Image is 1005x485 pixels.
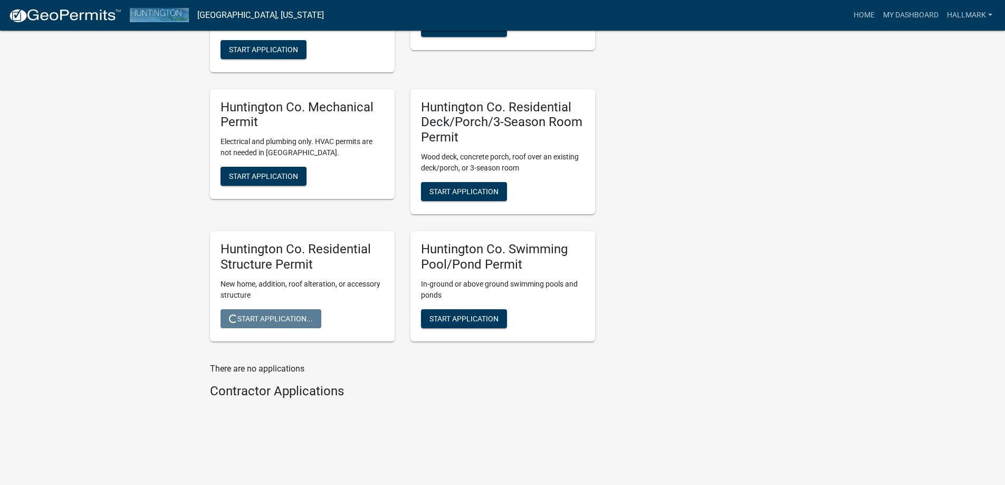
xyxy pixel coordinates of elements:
span: Start Application [429,23,499,31]
button: Start Application [421,309,507,328]
p: Wood deck, concrete porch, roof over an existing deck/porch, or 3-season room [421,151,585,174]
p: Electrical and plumbing only. HVAC permits are not needed in [GEOGRAPHIC_DATA]. [221,136,384,158]
p: New home, addition, roof alteration, or accessory structure [221,279,384,301]
h5: Huntington Co. Mechanical Permit [221,100,384,130]
button: Start Application... [221,309,321,328]
span: Start Application [429,187,499,196]
button: Start Application [221,167,307,186]
p: There are no applications [210,363,595,375]
h5: Huntington Co. Residential Structure Permit [221,242,384,272]
h4: Contractor Applications [210,384,595,399]
button: Start Application [421,182,507,201]
wm-workflow-list-section: Contractor Applications [210,384,595,403]
img: Huntington County, Indiana [130,8,189,22]
h5: Huntington Co. Swimming Pool/Pond Permit [421,242,585,272]
a: Hallmark [943,5,997,25]
span: Start Application [429,314,499,322]
button: Start Application [421,18,507,37]
a: [GEOGRAPHIC_DATA], [US_STATE] [197,6,324,24]
button: Start Application [221,40,307,59]
span: Start Application... [229,314,313,322]
h5: Huntington Co. Residential Deck/Porch/3-Season Room Permit [421,100,585,145]
p: In-ground or above ground swimming pools and ponds [421,279,585,301]
a: My Dashboard [879,5,943,25]
a: Home [849,5,879,25]
span: Start Application [229,45,298,53]
span: Start Application [229,172,298,180]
